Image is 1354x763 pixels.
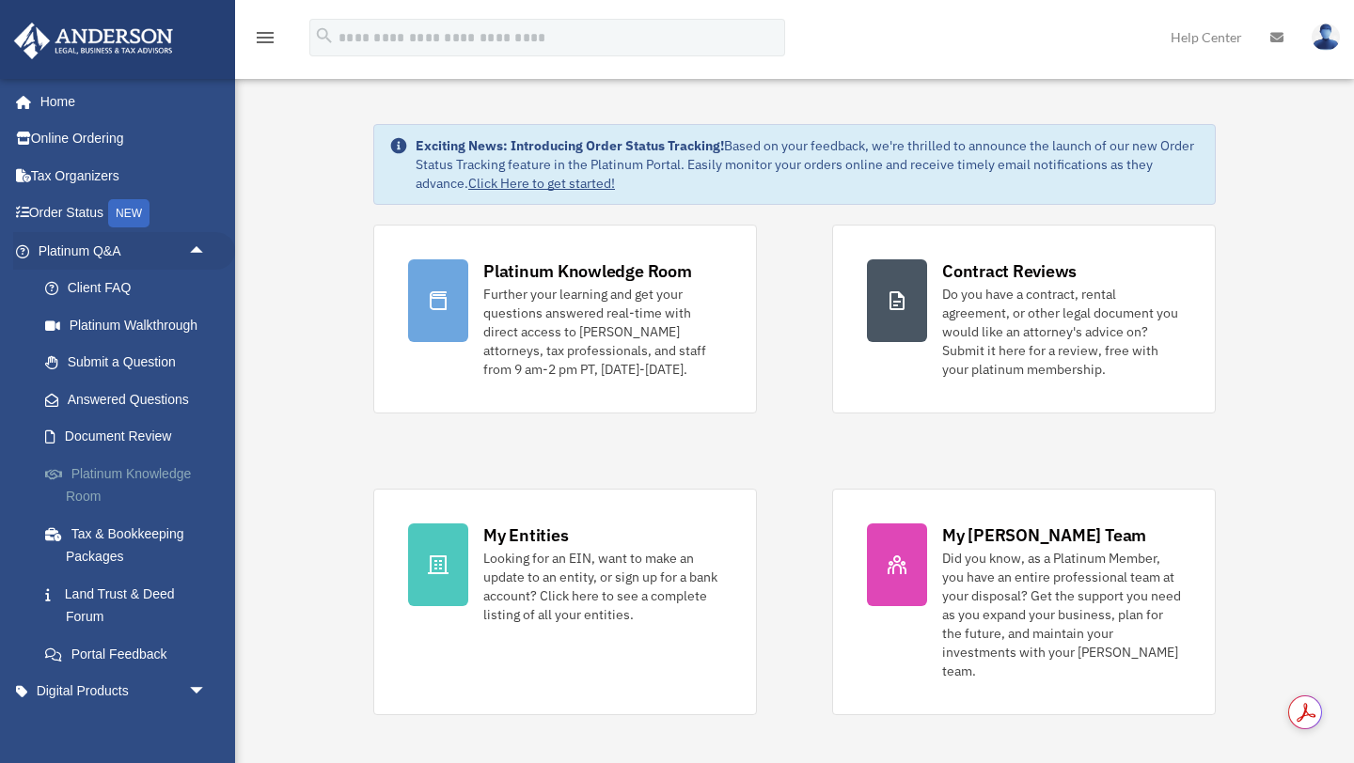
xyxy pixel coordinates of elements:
div: Platinum Knowledge Room [483,259,692,283]
div: Did you know, as a Platinum Member, you have an entire professional team at your disposal? Get th... [942,549,1181,680]
div: Do you have a contract, rental agreement, or other legal document you would like an attorney's ad... [942,285,1181,379]
div: Contract Reviews [942,259,1077,283]
a: Tax Organizers [13,157,235,195]
img: User Pic [1312,23,1340,51]
i: search [314,25,335,46]
a: Document Review [26,418,235,456]
a: Submit a Question [26,344,235,381]
a: menu [254,33,276,49]
a: Contract Reviews Do you have a contract, rental agreement, or other legal document you would like... [832,225,1216,413]
a: Answered Questions [26,381,235,418]
strong: Exciting News: Introducing Order Status Tracking! [416,137,724,154]
a: Tax & Bookkeeping Packages [26,515,235,575]
div: Based on your feedback, we're thrilled to announce the launch of our new Order Status Tracking fe... [416,136,1200,193]
a: Click Here to get started! [468,175,615,192]
a: Client FAQ [26,270,235,307]
div: NEW [108,199,150,227]
a: Digital Productsarrow_drop_down [13,673,235,710]
a: Platinum Q&Aarrow_drop_up [13,232,235,270]
div: Looking for an EIN, want to make an update to an entity, or sign up for a bank account? Click her... [483,549,722,624]
a: Land Trust & Deed Forum [26,575,235,635]
a: Home [13,83,226,120]
div: My Entities [483,523,568,547]
a: Platinum Walkthrough [26,306,235,344]
i: menu [254,26,276,49]
span: arrow_drop_up [188,232,226,271]
div: My [PERSON_NAME] Team [942,523,1146,547]
span: arrow_drop_down [188,673,226,711]
img: Anderson Advisors Platinum Portal [8,23,179,59]
a: My [PERSON_NAME] Team Did you know, as a Platinum Member, you have an entire professional team at... [832,489,1216,715]
a: Portal Feedback [26,635,235,673]
a: Online Ordering [13,120,235,158]
a: Platinum Knowledge Room [26,455,235,515]
a: Order StatusNEW [13,195,235,233]
a: Platinum Knowledge Room Further your learning and get your questions answered real-time with dire... [373,225,757,413]
a: My Entities Looking for an EIN, want to make an update to an entity, or sign up for a bank accoun... [373,489,757,715]
div: Further your learning and get your questions answered real-time with direct access to [PERSON_NAM... [483,285,722,379]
